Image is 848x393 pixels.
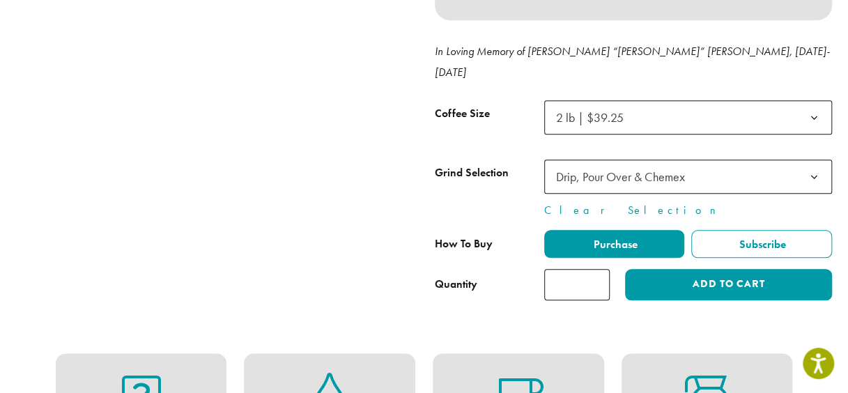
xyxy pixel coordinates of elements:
[550,104,638,131] span: 2 lb | $39.25
[550,163,699,190] span: Drip, Pour Over & Chemex
[556,109,624,125] span: 2 lb | $39.25
[544,160,832,194] span: Drip, Pour Over & Chemex
[737,237,786,252] span: Subscribe
[435,276,477,293] div: Quantity
[544,269,610,300] input: Product quantity
[435,104,544,124] label: Coffee Size
[435,44,830,79] em: In Loving Memory of [PERSON_NAME] “[PERSON_NAME]” [PERSON_NAME], [DATE]-[DATE]
[556,169,685,185] span: Drip, Pour Over & Chemex
[435,236,493,251] span: How To Buy
[544,202,832,219] a: Clear Selection
[625,269,831,300] button: Add to cart
[591,237,637,252] span: Purchase
[544,100,832,134] span: 2 lb | $39.25
[435,163,544,183] label: Grind Selection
